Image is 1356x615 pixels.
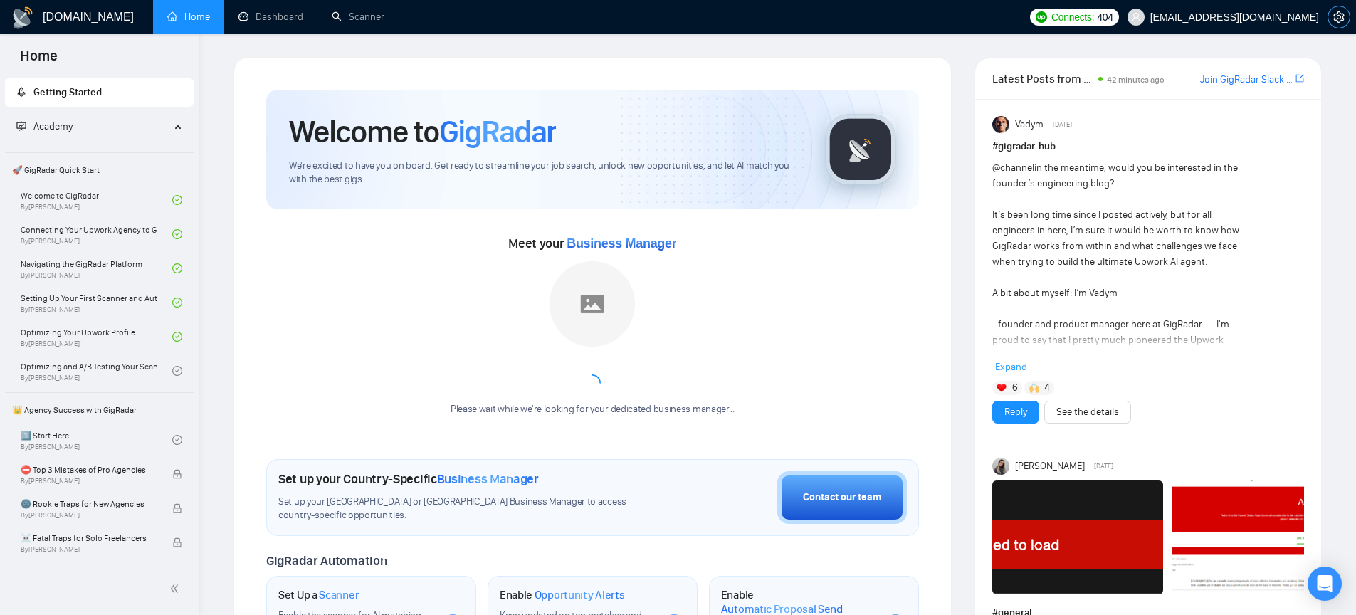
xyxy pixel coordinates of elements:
span: Getting Started [33,86,102,98]
span: check-circle [172,298,182,307]
span: Opportunity Alerts [535,588,625,602]
a: searchScanner [332,11,384,23]
span: fund-projection-screen [16,121,26,131]
a: Navigating the GigRadar PlatformBy[PERSON_NAME] [21,253,172,284]
span: 42 minutes ago [1107,75,1165,85]
a: 1️⃣ Start HereBy[PERSON_NAME] [21,424,172,456]
span: Home [9,46,69,75]
span: [PERSON_NAME] [1015,458,1085,474]
a: Reply [1004,404,1027,420]
span: 🌚 Rookie Traps for New Agencies [21,497,157,511]
img: ❤️ [997,383,1007,393]
span: 6 [1012,381,1018,395]
a: See the details [1056,404,1119,420]
span: ⛔ Top 3 Mistakes of Pro Agencies [21,463,157,477]
span: lock [172,503,182,513]
span: Set up your [GEOGRAPHIC_DATA] or [GEOGRAPHIC_DATA] Business Manager to access country-specific op... [278,495,656,522]
span: Business Manager [437,471,539,487]
span: [DATE] [1094,460,1113,473]
span: ☠️ Fatal Traps for Solo Freelancers [21,531,157,545]
div: Please wait while we're looking for your dedicated business manager... [442,403,743,416]
span: lock [172,537,182,547]
span: By [PERSON_NAME] [21,545,157,554]
div: Contact our team [803,490,881,505]
span: GigRadar [439,112,556,151]
span: Academy [33,120,73,132]
h1: Set up your Country-Specific [278,471,539,487]
span: 🚀 GigRadar Quick Start [6,156,192,184]
span: double-left [169,582,184,596]
span: Expand [995,361,1027,373]
span: Connects: [1051,9,1094,25]
button: Reply [992,401,1039,424]
span: export [1295,73,1304,84]
a: Optimizing and A/B Testing Your Scanner for Better ResultsBy[PERSON_NAME] [21,355,172,387]
img: 🙌 [1029,383,1039,393]
img: gigradar-logo.png [825,114,896,185]
a: homeHome [167,11,210,23]
span: check-circle [172,263,182,273]
img: F09H8D2MRBR-Screenshot%202025-09-29%20at%2014.54.13.png [992,480,1163,594]
a: Setting Up Your First Scanner and Auto-BidderBy[PERSON_NAME] [21,287,172,318]
button: See the details [1044,401,1131,424]
span: Vadym [1015,117,1044,132]
h1: Set Up a [278,588,359,602]
span: Scanner [319,588,359,602]
span: loading [584,374,601,391]
span: GigRadar Automation [266,553,387,569]
span: lock [172,469,182,479]
span: Meet your [508,236,676,251]
a: Optimizing Your Upwork ProfileBy[PERSON_NAME] [21,321,172,352]
span: By [PERSON_NAME] [21,477,157,485]
a: Join GigRadar Slack Community [1200,72,1293,88]
span: 404 [1097,9,1113,25]
div: Open Intercom Messenger [1308,567,1342,601]
a: export [1295,72,1304,85]
a: Welcome to GigRadarBy[PERSON_NAME] [21,184,172,216]
span: @channel [992,162,1034,174]
a: setting [1328,11,1350,23]
span: 4 [1044,381,1050,395]
span: check-circle [172,332,182,342]
div: in the meantime, would you be interested in the founder’s engineering blog? It’s been long time s... [992,160,1242,567]
span: Business Manager [567,236,676,251]
span: Latest Posts from the GigRadar Community [992,70,1094,88]
span: By [PERSON_NAME] [21,511,157,520]
button: setting [1328,6,1350,28]
span: user [1131,12,1141,22]
li: Getting Started [5,78,194,107]
span: [DATE] [1053,118,1072,131]
img: Mariia Heshka [992,458,1009,475]
span: check-circle [172,195,182,205]
img: upwork-logo.png [1036,11,1047,23]
span: check-circle [172,229,182,239]
span: rocket [16,87,26,97]
h1: Enable [500,588,625,602]
span: check-circle [172,435,182,445]
h1: Welcome to [289,112,556,151]
img: F09HL8K86MB-image%20(1).png [1172,480,1342,594]
img: placeholder.png [550,261,635,347]
span: We're excited to have you on board. Get ready to streamline your job search, unlock new opportuni... [289,159,802,186]
span: check-circle [172,366,182,376]
button: Contact our team [777,471,907,524]
span: Academy [16,120,73,132]
span: 👑 Agency Success with GigRadar [6,396,192,424]
a: dashboardDashboard [238,11,303,23]
h1: # gigradar-hub [992,139,1304,154]
img: logo [11,6,34,29]
img: Vadym [992,116,1009,133]
a: Connecting Your Upwork Agency to GigRadarBy[PERSON_NAME] [21,219,172,250]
